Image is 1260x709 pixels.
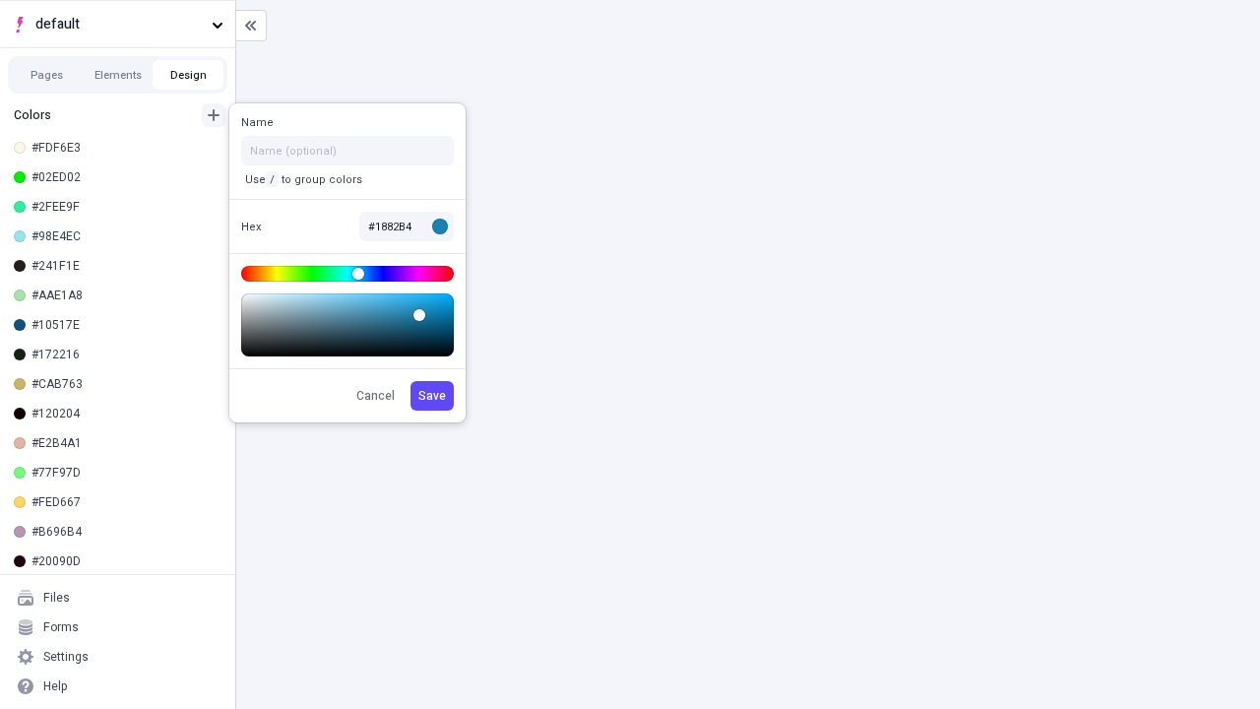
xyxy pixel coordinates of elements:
[35,14,204,35] span: default
[14,107,194,123] div: Colors
[31,317,220,333] div: #10517E
[12,60,83,90] button: Pages
[31,169,220,185] div: #02ED02
[31,553,220,569] div: #20090D
[31,465,220,481] div: #77F97D
[241,171,366,187] p: Use to group colors
[43,619,79,635] div: Forms
[31,140,220,156] div: #FDF6E3
[31,435,220,451] div: #E2B4A1
[410,381,454,411] button: Save
[83,60,154,90] button: Elements
[418,388,446,404] span: Save
[31,494,220,510] div: #FED667
[31,228,220,244] div: #98E4EC
[31,376,220,392] div: #CAB763
[43,590,70,606] div: Files
[348,381,403,411] button: Cancel
[154,60,224,90] button: Design
[241,220,304,234] div: Hex
[241,136,454,165] input: Name (optional)
[31,524,220,540] div: #B696B4
[31,258,220,274] div: #241F1E
[31,406,220,421] div: #120204
[31,199,220,215] div: #2FEE9F
[31,288,220,303] div: #AAE1A8
[43,649,89,665] div: Settings
[43,678,68,694] div: Help
[266,171,279,187] code: /
[241,115,304,130] div: Name
[31,347,220,362] div: #172216
[356,388,395,404] span: Cancel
